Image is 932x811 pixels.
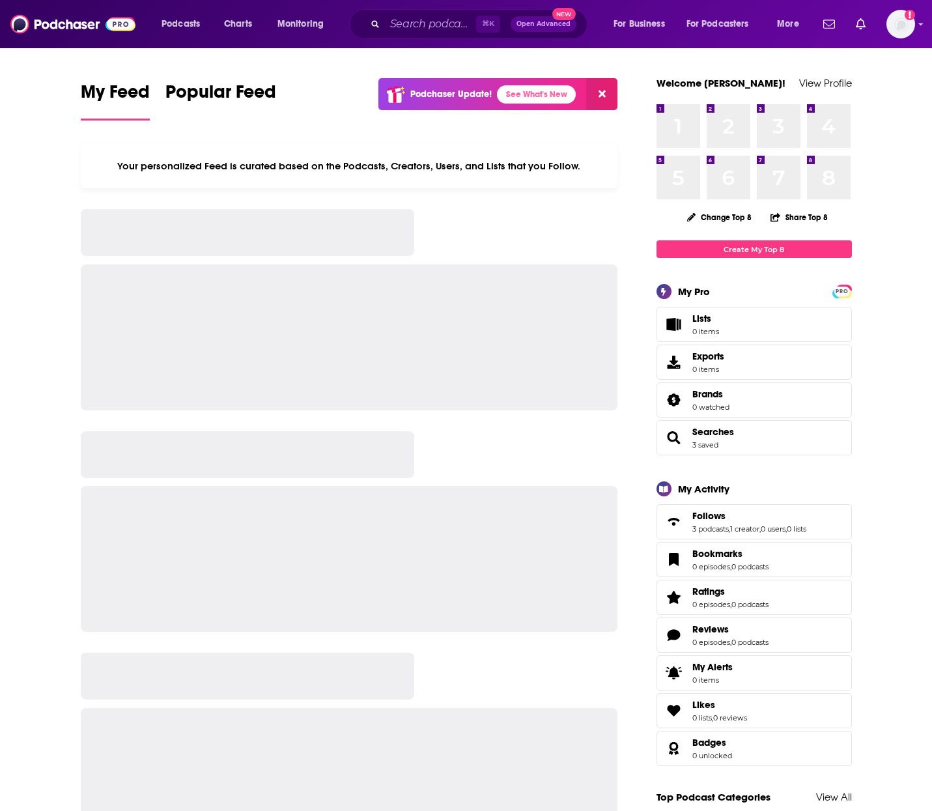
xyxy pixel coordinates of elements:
span: , [730,562,731,571]
span: Reviews [657,618,852,653]
a: Reviews [692,623,769,635]
span: , [712,713,713,722]
button: open menu [152,14,217,35]
span: Badges [692,737,726,748]
span: Popular Feed [165,81,276,111]
span: , [730,600,731,609]
span: , [729,524,730,534]
span: Charts [224,15,252,33]
a: 0 watched [692,403,729,412]
a: 3 podcasts [692,524,729,534]
a: My Feed [81,81,150,121]
button: open menu [268,14,341,35]
a: 0 podcasts [731,562,769,571]
span: Likes [657,693,852,728]
span: Ratings [657,580,852,615]
a: Show notifications dropdown [851,13,871,35]
a: Follows [661,513,687,531]
a: Badges [661,739,687,758]
span: Likes [692,699,715,711]
button: open menu [768,14,815,35]
span: Badges [657,731,852,766]
span: , [785,524,787,534]
a: 0 episodes [692,600,730,609]
a: Create My Top 8 [657,240,852,258]
a: Exports [657,345,852,380]
a: Brands [692,388,729,400]
span: Searches [657,420,852,455]
div: My Activity [678,483,729,495]
a: Bookmarks [661,550,687,569]
a: Charts [216,14,260,35]
span: ⌘ K [476,16,500,33]
a: Brands [661,391,687,409]
span: 0 items [692,676,733,685]
span: My Feed [81,81,150,111]
a: 1 creator [730,524,759,534]
span: 0 items [692,365,724,374]
a: 0 lists [692,713,712,722]
a: Badges [692,737,732,748]
a: Bookmarks [692,548,769,560]
a: 3 saved [692,440,718,449]
img: Podchaser - Follow, Share and Rate Podcasts [10,12,135,36]
input: Search podcasts, credits, & more... [385,14,476,35]
span: Ratings [692,586,725,597]
a: Reviews [661,626,687,644]
span: My Alerts [692,661,733,673]
span: Exports [661,353,687,371]
a: Searches [692,426,734,438]
a: Likes [661,702,687,720]
a: 0 lists [787,524,806,534]
a: 0 podcasts [731,600,769,609]
div: Your personalized Feed is curated based on the Podcasts, Creators, Users, and Lists that you Follow. [81,144,618,188]
a: Searches [661,429,687,447]
a: 0 episodes [692,638,730,647]
a: Ratings [692,586,769,597]
span: More [777,15,799,33]
span: , [759,524,761,534]
button: Change Top 8 [679,209,760,225]
a: 0 users [761,524,785,534]
button: Share Top 8 [770,205,828,230]
span: Bookmarks [657,542,852,577]
a: PRO [834,286,850,296]
a: 0 unlocked [692,751,732,760]
button: open menu [678,14,768,35]
span: Lists [661,315,687,334]
a: See What's New [497,85,576,104]
span: Follows [692,510,726,522]
span: 0 items [692,327,719,336]
a: Likes [692,699,747,711]
a: View All [816,791,852,803]
span: For Business [614,15,665,33]
span: Follows [657,504,852,539]
span: Lists [692,313,711,324]
span: Logged in as carolinebresler [886,10,915,38]
p: Podchaser Update! [410,89,492,100]
a: View Profile [799,77,852,89]
span: Lists [692,313,719,324]
button: open menu [604,14,681,35]
span: Bookmarks [692,548,742,560]
a: Top Podcast Categories [657,791,770,803]
span: Open Advanced [516,21,571,27]
a: Follows [692,510,806,522]
span: , [730,638,731,647]
button: Show profile menu [886,10,915,38]
span: Monitoring [277,15,324,33]
a: 0 episodes [692,562,730,571]
span: Exports [692,350,724,362]
a: Lists [657,307,852,342]
span: New [552,8,576,20]
img: User Profile [886,10,915,38]
span: Reviews [692,623,729,635]
button: Open AdvancedNew [511,16,576,32]
a: 0 podcasts [731,638,769,647]
svg: Add a profile image [905,10,915,20]
a: 0 reviews [713,713,747,722]
div: My Pro [678,285,710,298]
div: Search podcasts, credits, & more... [361,9,600,39]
